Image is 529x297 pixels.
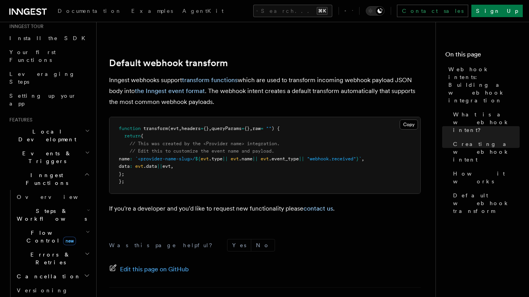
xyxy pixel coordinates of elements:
span: = [242,126,244,131]
span: Creating a webhook intent [453,140,520,163]
span: // This was created by the <Provider name> integration. [130,141,280,146]
a: Contact sales [397,5,468,17]
a: How it works [450,167,520,188]
span: "" [266,126,272,131]
span: Local Development [6,128,85,143]
span: : [130,163,132,169]
span: Inngest Functions [6,171,84,187]
span: {} [203,126,209,131]
span: evt [135,163,143,169]
span: || [299,156,304,162]
a: the Inngest event format [135,87,205,95]
a: contact us [303,205,333,212]
a: Install the SDK [6,31,92,45]
span: evt [162,163,171,169]
span: || [157,163,162,169]
span: }; [119,171,124,177]
span: ${ [195,156,201,162]
a: Webhook intents: Building a webhook integration [445,62,520,107]
span: return [124,133,141,139]
span: ) { [272,126,280,131]
span: Inngest tour [6,23,44,30]
h4: On this page [445,50,520,62]
span: Webhook intents: Building a webhook integration [448,65,520,104]
p: If you're a developer and you'd like to request new functionality please . [109,203,421,214]
a: What is a webhook intent? [450,107,520,137]
a: Examples [127,2,178,21]
span: evt [201,156,209,162]
span: , [250,126,252,131]
span: `<provider-name-slug>/ [135,156,195,162]
span: Steps & Workflows [14,207,87,223]
span: Edit this page on GitHub [120,264,189,275]
a: Documentation [53,2,127,21]
button: Yes [227,239,251,251]
button: Flow Controlnew [14,226,92,248]
button: Steps & Workflows [14,204,92,226]
span: evt [231,156,239,162]
span: raw [252,126,261,131]
span: Versioning [17,287,68,293]
span: evt [261,156,269,162]
span: How it works [453,170,520,185]
span: .data [143,163,157,169]
button: Inngest Functions [6,168,92,190]
a: Overview [14,190,92,204]
span: new [63,237,76,245]
span: {} [244,126,250,131]
span: , [179,126,182,131]
a: AgentKit [178,2,228,21]
span: (evt [168,126,179,131]
span: .type [209,156,222,162]
span: data [119,163,130,169]
span: Errors & Retries [14,251,85,266]
span: , [209,126,212,131]
a: Edit this page on GitHub [109,264,189,275]
span: // Edit this to customize the event name and payload. [130,148,274,154]
span: Your first Functions [9,49,56,63]
button: Errors & Retries [14,248,92,269]
button: Copy [400,120,418,130]
span: .name [239,156,252,162]
button: Events & Triggers [6,146,92,168]
a: Setting up your app [6,89,92,111]
span: Leveraging Steps [9,71,75,85]
a: Default webhook transform [450,188,520,218]
span: Default webhook transform [453,192,520,215]
a: Leveraging Steps [6,67,92,89]
span: = [261,126,263,131]
span: What is a webhook intent? [453,111,520,134]
span: name [119,156,130,162]
span: || [252,156,258,162]
span: Install the SDK [9,35,90,41]
span: Flow Control [14,229,86,244]
button: Toggle dark mode [366,6,384,16]
span: { [141,133,143,139]
span: Features [6,117,32,123]
span: queryParams [212,126,242,131]
span: Documentation [58,8,122,14]
a: Creating a webhook intent [450,137,520,167]
span: "webhook.received" [307,156,356,162]
span: transform [143,126,168,131]
span: ` [359,156,361,162]
a: Your first Functions [6,45,92,67]
span: : [130,156,132,162]
p: Inngest webhooks support which are used to transform incoming webhook payload JSON body into . Th... [109,75,421,107]
button: Search...⌘K [253,5,332,17]
button: Cancellation [14,269,92,283]
p: Was this page helpful? [109,241,218,249]
span: AgentKit [182,8,224,14]
button: Local Development [6,125,92,146]
span: , [171,163,173,169]
span: }; [119,179,124,184]
span: .event_type [269,156,299,162]
span: , [361,156,364,162]
kbd: ⌘K [317,7,328,15]
span: Overview [17,194,97,200]
a: Default webhook transform [109,58,228,69]
span: } [356,156,359,162]
span: Examples [131,8,173,14]
span: = [201,126,203,131]
span: Setting up your app [9,93,76,107]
